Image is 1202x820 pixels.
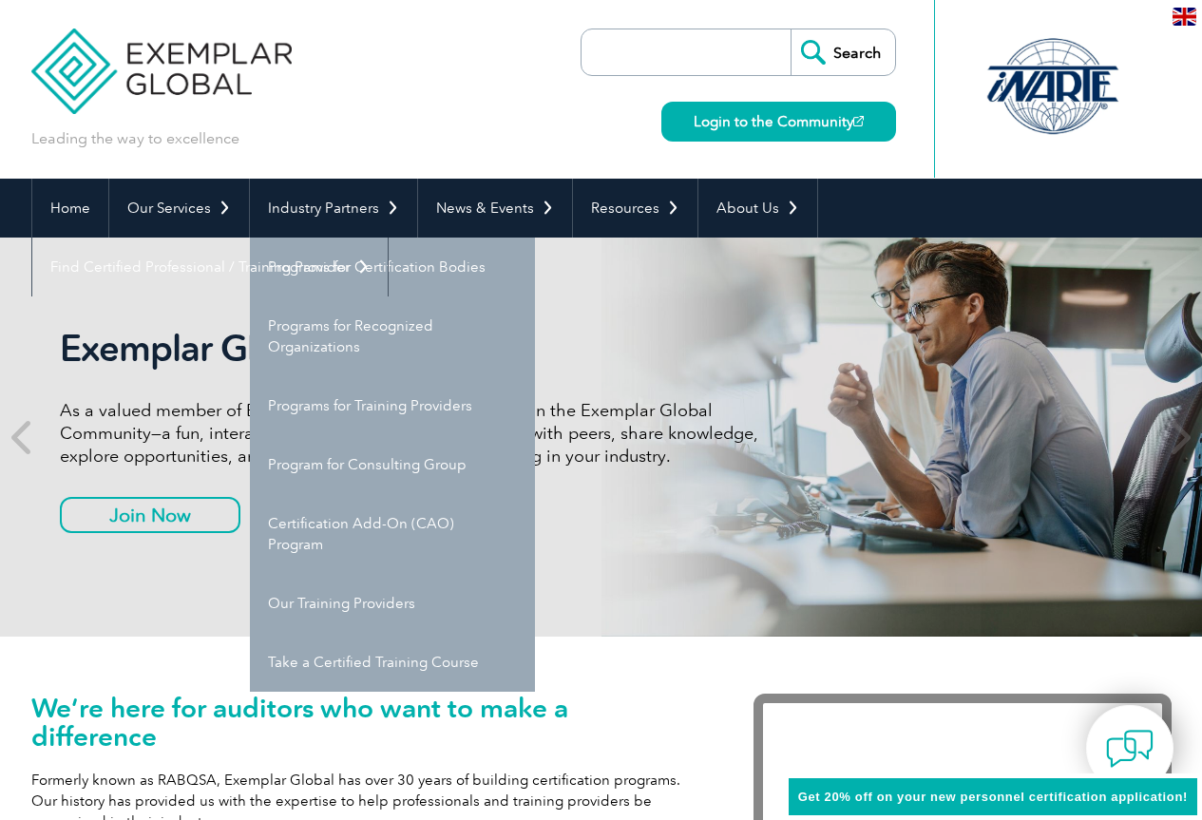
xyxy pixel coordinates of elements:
[250,238,535,296] a: Programs for Certification Bodies
[250,376,535,435] a: Programs for Training Providers
[109,179,249,238] a: Our Services
[60,327,773,371] h2: Exemplar Global Community
[250,494,535,574] a: Certification Add-On (CAO) Program
[250,435,535,494] a: Program for Consulting Group
[661,102,896,142] a: Login to the Community
[798,790,1188,804] span: Get 20% off on your new personnel certification application!
[698,179,817,238] a: About Us
[573,179,697,238] a: Resources
[250,574,535,633] a: Our Training Providers
[250,633,535,692] a: Take a Certified Training Course
[32,238,388,296] a: Find Certified Professional / Training Provider
[1173,8,1196,26] img: en
[32,179,108,238] a: Home
[853,116,864,126] img: open_square.png
[250,296,535,376] a: Programs for Recognized Organizations
[31,128,239,149] p: Leading the way to excellence
[791,29,895,75] input: Search
[60,497,240,533] a: Join Now
[31,694,696,751] h1: We’re here for auditors who want to make a difference
[60,399,773,467] p: As a valued member of Exemplar Global, we invite you to join the Exemplar Global Community—a fun,...
[418,179,572,238] a: News & Events
[1106,725,1154,772] img: contact-chat.png
[250,179,417,238] a: Industry Partners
